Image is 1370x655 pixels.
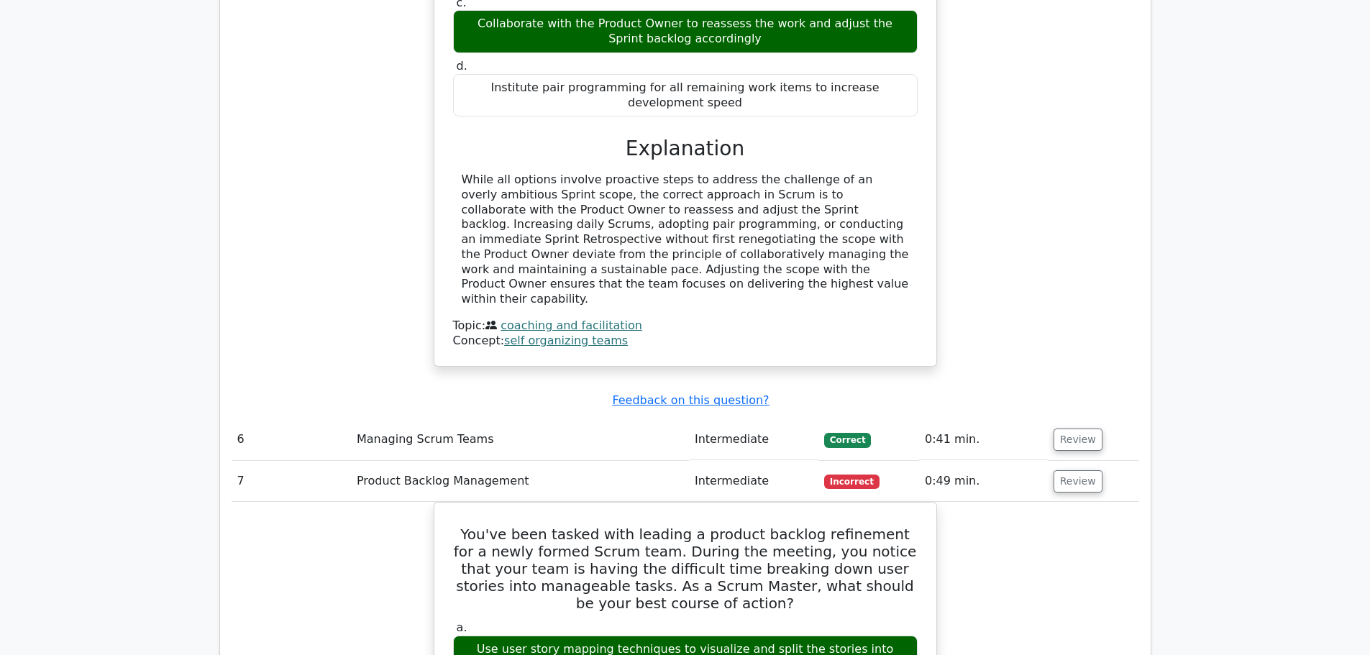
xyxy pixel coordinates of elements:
[462,173,909,307] div: While all options involve proactive steps to address the challenge of an overly ambitious Sprint ...
[457,59,467,73] span: d.
[457,620,467,634] span: a.
[1054,470,1102,493] button: Review
[453,10,918,53] div: Collaborate with the Product Owner to reassess the work and adjust the Sprint backlog accordingly
[504,334,628,347] a: self organizing teams
[351,461,689,502] td: Product Backlog Management
[462,137,909,161] h3: Explanation
[501,319,642,332] a: coaching and facilitation
[232,419,351,460] td: 6
[919,419,1048,460] td: 0:41 min.
[689,419,818,460] td: Intermediate
[452,526,919,612] h5: You've been tasked with leading a product backlog refinement for a newly formed Scrum team. Durin...
[351,419,689,460] td: Managing Scrum Teams
[824,475,880,489] span: Incorrect
[232,461,351,502] td: 7
[453,334,918,349] div: Concept:
[453,319,918,334] div: Topic:
[919,461,1048,502] td: 0:49 min.
[612,393,769,407] a: Feedback on this question?
[689,461,818,502] td: Intermediate
[1054,429,1102,451] button: Review
[453,74,918,117] div: Institute pair programming for all remaining work items to increase development speed
[824,433,871,447] span: Correct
